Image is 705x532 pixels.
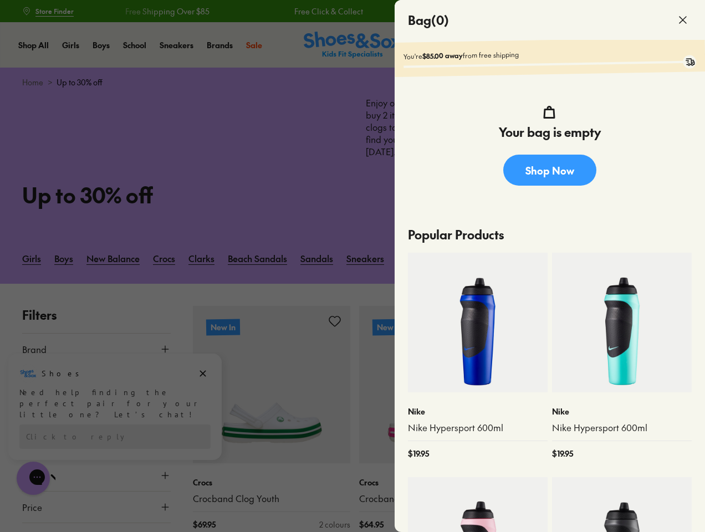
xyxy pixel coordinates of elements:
[552,448,573,459] span: $ 19.95
[499,123,601,141] h4: Your bag is empty
[408,217,692,253] p: Popular Products
[408,11,449,29] h4: Bag ( 0 )
[408,448,429,459] span: $ 19.95
[403,46,696,61] p: You're from free shipping
[42,16,85,27] h3: Shoes
[19,13,37,30] img: Shoes logo
[195,14,211,29] button: Dismiss campaign
[552,406,692,417] p: Nike
[19,73,211,97] div: Reply to the campaigns
[19,35,211,68] div: Need help finding the perfect pair for your little one? Let’s chat!
[408,422,548,434] a: Nike Hypersport 600ml
[6,4,39,37] button: Gorgias live chat
[8,13,222,68] div: Message from Shoes. Need help finding the perfect pair for your little one? Let’s chat!
[503,155,596,186] a: Shop Now
[552,422,692,434] a: Nike Hypersport 600ml
[8,2,222,108] div: Campaign message
[422,51,463,60] b: $85.00 away
[408,406,548,417] p: Nike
